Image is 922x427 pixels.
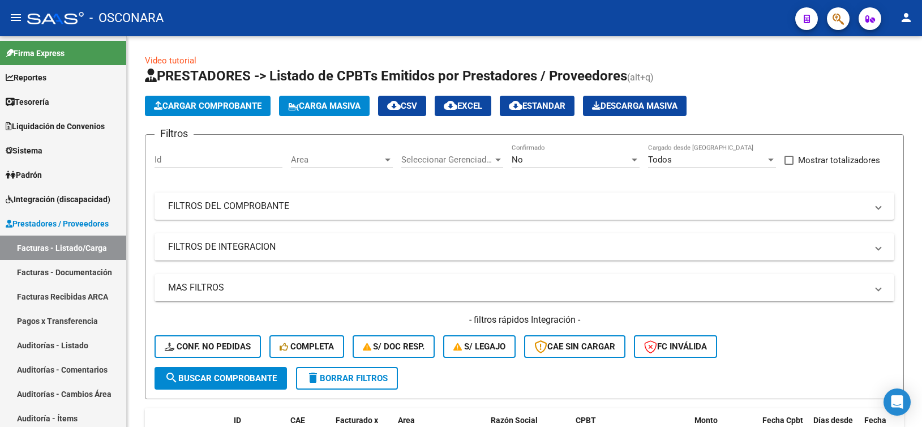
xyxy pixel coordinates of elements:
[378,96,426,116] button: CSV
[155,335,261,358] button: Conf. no pedidas
[306,373,388,383] span: Borrar Filtros
[512,155,523,165] span: No
[269,335,344,358] button: Completa
[6,169,42,181] span: Padrón
[154,101,261,111] span: Cargar Comprobante
[443,335,516,358] button: S/ legajo
[387,101,417,111] span: CSV
[509,99,522,112] mat-icon: cloud_download
[694,416,718,425] span: Monto
[884,388,911,416] div: Open Intercom Messenger
[165,371,178,385] mat-icon: search
[401,155,493,165] span: Seleccionar Gerenciador
[634,335,717,358] button: FC Inválida
[387,99,401,112] mat-icon: cloud_download
[280,341,334,352] span: Completa
[168,241,867,253] mat-panel-title: FILTROS DE INTEGRACION
[576,416,596,425] span: CPBT
[627,72,654,83] span: (alt+q)
[6,193,110,206] span: Integración (discapacidad)
[444,101,482,111] span: EXCEL
[155,193,894,220] mat-expansion-panel-header: FILTROS DEL COMPROBANTE
[648,155,672,165] span: Todos
[491,416,538,425] span: Razón Social
[444,99,457,112] mat-icon: cloud_download
[155,126,194,142] h3: Filtros
[6,120,105,133] span: Liquidación de Convenios
[6,71,46,84] span: Reportes
[353,335,435,358] button: S/ Doc Resp.
[592,101,677,111] span: Descarga Masiva
[155,314,894,326] h4: - filtros rápidos Integración -
[296,367,398,390] button: Borrar Filtros
[145,68,627,84] span: PRESTADORES -> Listado de CPBTs Emitidos por Prestadores / Proveedores
[155,274,894,301] mat-expansion-panel-header: MAS FILTROS
[453,341,505,352] span: S/ legajo
[398,416,415,425] span: Area
[291,155,383,165] span: Area
[6,144,42,157] span: Sistema
[6,96,49,108] span: Tesorería
[165,341,251,352] span: Conf. no pedidas
[6,47,65,59] span: Firma Express
[234,416,241,425] span: ID
[644,341,707,352] span: FC Inválida
[168,200,867,212] mat-panel-title: FILTROS DEL COMPROBANTE
[899,11,913,24] mat-icon: person
[145,55,196,66] a: Video tutorial
[290,416,305,425] span: CAE
[524,335,625,358] button: CAE SIN CARGAR
[155,233,894,261] mat-expansion-panel-header: FILTROS DE INTEGRACION
[509,101,565,111] span: Estandar
[363,341,425,352] span: S/ Doc Resp.
[288,101,361,111] span: Carga Masiva
[798,153,880,167] span: Mostrar totalizadores
[500,96,574,116] button: Estandar
[9,11,23,24] mat-icon: menu
[168,281,867,294] mat-panel-title: MAS FILTROS
[583,96,687,116] app-download-masive: Descarga masiva de comprobantes (adjuntos)
[6,217,109,230] span: Prestadores / Proveedores
[583,96,687,116] button: Descarga Masiva
[165,373,277,383] span: Buscar Comprobante
[534,341,615,352] span: CAE SIN CARGAR
[306,371,320,385] mat-icon: delete
[762,416,803,425] span: Fecha Cpbt
[155,367,287,390] button: Buscar Comprobante
[435,96,491,116] button: EXCEL
[89,6,164,31] span: - OSCONARA
[279,96,370,116] button: Carga Masiva
[145,96,271,116] button: Cargar Comprobante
